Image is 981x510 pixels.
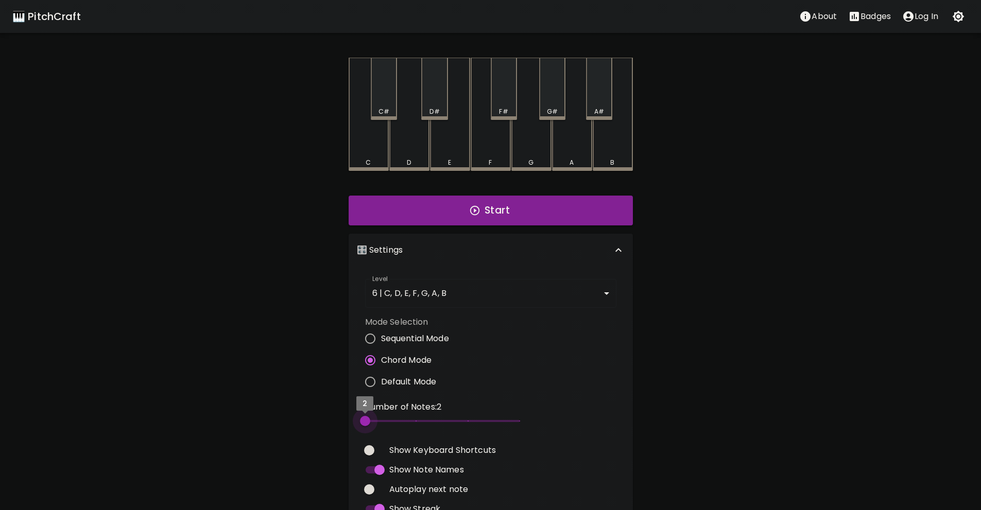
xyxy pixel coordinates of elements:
div: G [528,158,533,167]
button: About [794,6,842,27]
div: E [448,158,451,167]
label: Mode Selection [365,316,457,328]
span: 2 [363,398,367,409]
div: F [489,158,492,167]
div: F# [499,107,508,116]
div: C [366,158,371,167]
span: Show Note Names [389,464,464,476]
p: Number of Notes: 2 [365,401,520,413]
span: Chord Mode [381,354,432,366]
button: Stats [842,6,897,27]
p: Badges [860,10,891,23]
button: account of current user [897,6,944,27]
div: D [407,158,411,167]
p: About [812,10,837,23]
div: A# [594,107,604,116]
span: Sequential Mode [381,332,449,345]
p: Log In [915,10,938,23]
a: 🎹 PitchCraft [12,8,81,25]
label: Level [372,274,388,283]
p: 🎛️ Settings [357,244,403,256]
span: Default Mode [381,376,437,388]
div: A [570,158,574,167]
div: D# [429,107,439,116]
div: 6 | C, D, E, F, G, A, B [365,279,616,308]
div: B [610,158,614,167]
div: G# [547,107,558,116]
button: Start [349,196,633,225]
div: C# [378,107,389,116]
span: Show Keyboard Shortcuts [389,444,496,456]
div: 🎛️ Settings [349,234,633,267]
span: Autoplay next note [389,483,469,496]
